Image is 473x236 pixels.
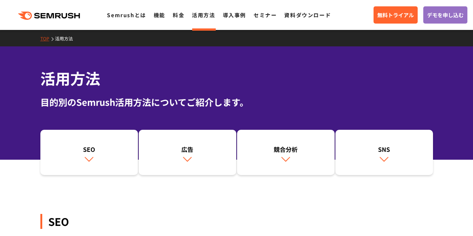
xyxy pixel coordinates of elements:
a: 競合分析 [237,130,335,175]
a: 活用方法 [192,11,215,19]
a: TOP [40,35,55,42]
a: デモを申し込む [423,6,467,24]
a: セミナー [254,11,277,19]
div: 競合分析 [241,145,331,154]
div: SEO [44,145,134,154]
span: 無料トライアル [377,11,414,19]
a: 機能 [154,11,165,19]
a: 無料トライアル [374,6,418,24]
a: 広告 [139,130,236,175]
div: 目的別のSemrush活用方法についてご紹介します。 [40,95,433,109]
a: SNS [335,130,433,175]
span: デモを申し込む [427,11,464,19]
a: 活用方法 [55,35,79,42]
a: 導入事例 [223,11,246,19]
a: SEO [40,130,138,175]
div: SEO [40,214,433,229]
div: SNS [339,145,429,154]
a: 資料ダウンロード [284,11,331,19]
a: Semrushとは [107,11,146,19]
div: 広告 [142,145,233,154]
h1: 活用方法 [40,67,433,89]
a: 料金 [173,11,184,19]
